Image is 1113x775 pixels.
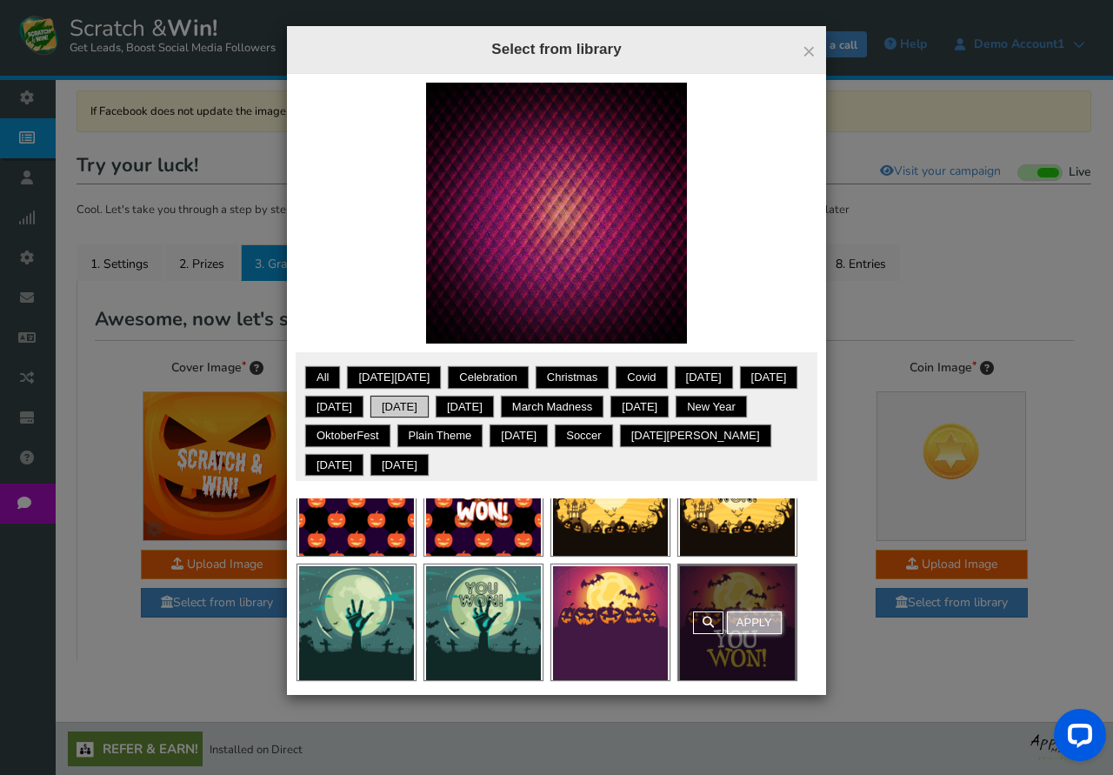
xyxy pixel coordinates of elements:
[300,39,813,60] h4: Select from library
[308,427,388,444] a: OktoberFest
[727,611,782,634] a: Apply
[450,369,526,386] a: Celebration
[538,369,607,386] a: Christmas
[613,398,666,416] a: [DATE]
[426,83,687,344] img: a-default-e.jpg
[678,398,744,416] a: New Year
[557,427,610,444] a: Soccer
[308,398,361,416] a: [DATE]
[743,369,796,386] a: [DATE]
[803,38,816,64] span: ×
[623,427,769,444] a: [DATE][PERSON_NAME]
[350,369,438,386] a: [DATE][DATE]
[373,457,426,474] a: [DATE]
[492,427,545,444] a: [DATE]
[503,398,601,416] a: March Madness
[1040,702,1113,775] iframe: LiveChat chat widget
[618,369,664,386] a: Covid
[400,427,481,444] a: Plain theme
[373,398,426,416] a: [DATE]
[438,398,491,416] a: [DATE]
[308,369,337,386] a: All
[677,369,730,386] a: [DATE]
[308,457,361,474] a: [DATE]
